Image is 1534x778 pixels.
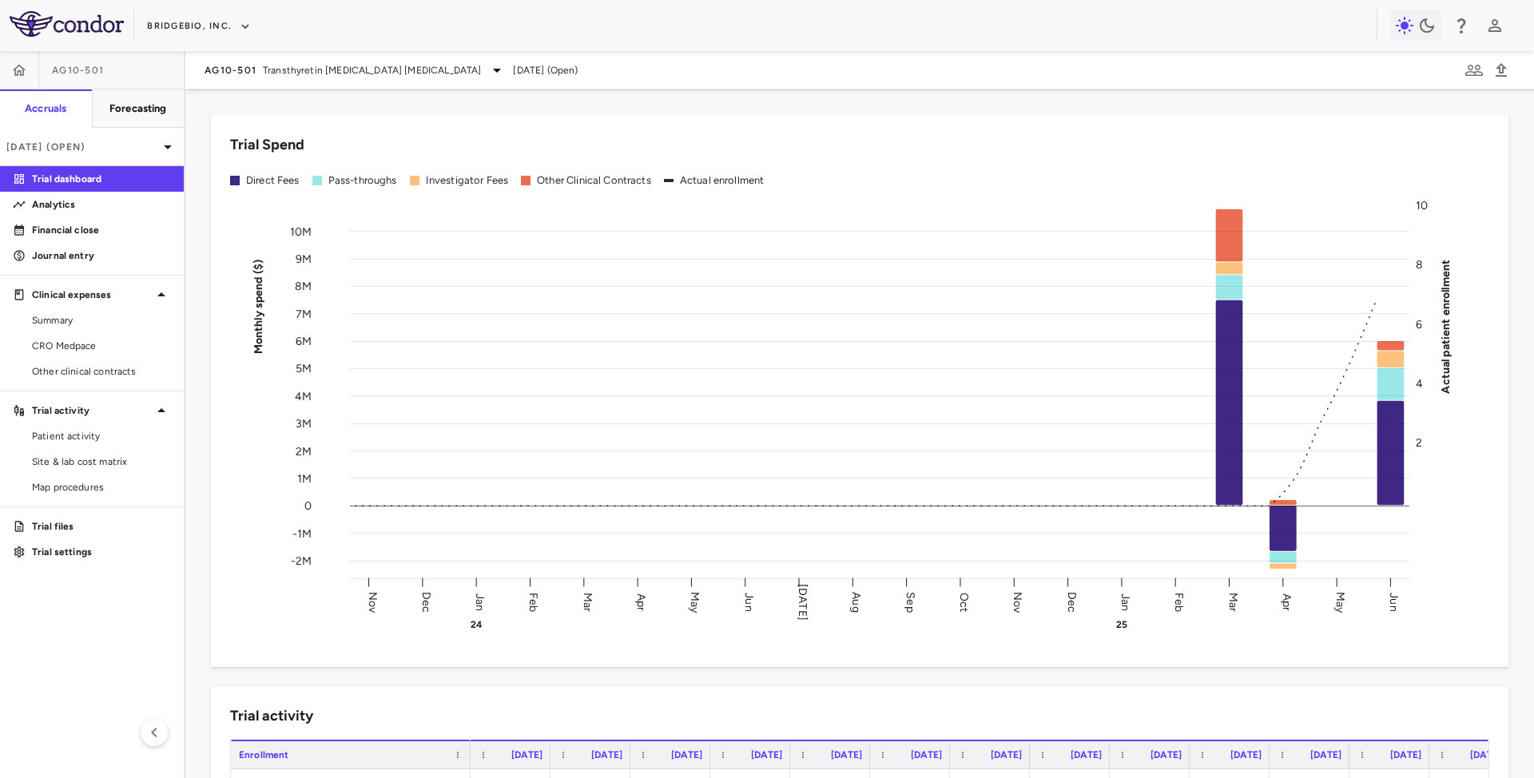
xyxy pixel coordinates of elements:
div: Direct Fees [246,173,300,188]
tspan: 1M [297,471,312,485]
tspan: 2 [1416,436,1422,450]
p: Trial files [32,519,171,534]
h6: Trial activity [230,705,313,727]
text: Jan [1119,593,1132,610]
span: Other clinical contracts [32,364,171,379]
text: 25 [1116,619,1127,630]
tspan: -2M [291,554,312,568]
p: [DATE] (Open) [6,140,158,154]
span: [DATE] [1230,749,1262,760]
button: BridgeBio, Inc. [147,14,251,39]
tspan: 4 [1416,376,1423,390]
span: [DATE] [1071,749,1102,760]
h6: Forecasting [109,101,167,116]
p: Journal entry [32,248,171,263]
tspan: 8 [1416,258,1423,272]
text: May [688,591,701,613]
span: [DATE] [1470,749,1501,760]
tspan: Monthly spend ($) [252,259,265,354]
span: [DATE] [1310,749,1341,760]
span: [DATE] [831,749,862,760]
div: Investigator Fees [426,173,509,188]
span: Enrollment [239,749,289,760]
p: Trial activity [32,403,152,418]
span: [DATE] [991,749,1022,760]
text: Dec [1065,591,1079,612]
text: Dec [419,591,433,612]
text: Feb [527,592,540,611]
text: Feb [1172,592,1186,611]
span: [DATE] [511,749,542,760]
p: Analytics [32,197,171,212]
p: Financial close [32,223,171,237]
text: Mar [1226,592,1240,611]
text: Jun [742,593,756,611]
text: Jan [473,593,487,610]
span: Site & lab cost matrix [32,454,171,469]
span: [DATE] (Open) [513,63,578,77]
tspan: Actual patient enrollment [1439,259,1453,393]
span: [DATE] [671,749,702,760]
tspan: 6 [1416,317,1422,331]
tspan: 10 [1416,199,1428,212]
text: Sep [904,592,917,612]
span: Summary [32,313,171,327]
img: logo-full-SnFGN8VE.png [10,11,124,37]
p: Trial settings [32,545,171,559]
span: [DATE] [1390,749,1421,760]
h6: Accruals [25,101,66,116]
tspan: 7M [296,307,312,320]
text: Aug [849,592,863,612]
span: [DATE] [911,749,942,760]
text: Oct [957,592,971,611]
tspan: 9M [296,252,312,266]
text: May [1333,591,1347,613]
span: CRO Medpace [32,339,171,353]
text: Nov [1011,591,1024,613]
div: Actual enrollment [680,173,765,188]
tspan: 10M [290,224,312,238]
text: [DATE] [796,584,809,621]
text: Jun [1387,593,1401,611]
div: Other Clinical Contracts [537,173,651,188]
span: Map procedures [32,480,171,494]
tspan: 5M [296,362,312,375]
span: Patient activity [32,429,171,443]
text: 24 [471,619,483,630]
tspan: 0 [304,499,312,513]
span: [DATE] [591,749,622,760]
tspan: 6M [296,335,312,348]
p: Trial dashboard [32,172,171,186]
tspan: 4M [295,389,312,403]
span: [DATE] [751,749,782,760]
span: Transthyretin [MEDICAL_DATA] [MEDICAL_DATA] [263,63,481,77]
tspan: 3M [296,417,312,431]
text: Mar [581,592,594,611]
text: Apr [634,593,648,610]
tspan: -1M [292,526,312,540]
p: Clinical expenses [32,288,152,302]
tspan: 8M [295,280,312,293]
span: [DATE] [1150,749,1182,760]
text: Apr [1280,593,1294,610]
div: Pass-throughs [328,173,397,188]
text: Nov [366,591,380,613]
tspan: 2M [296,444,312,458]
h6: Trial Spend [230,134,304,156]
span: AG10-501 [52,64,104,77]
span: AG10-501 [205,64,256,77]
